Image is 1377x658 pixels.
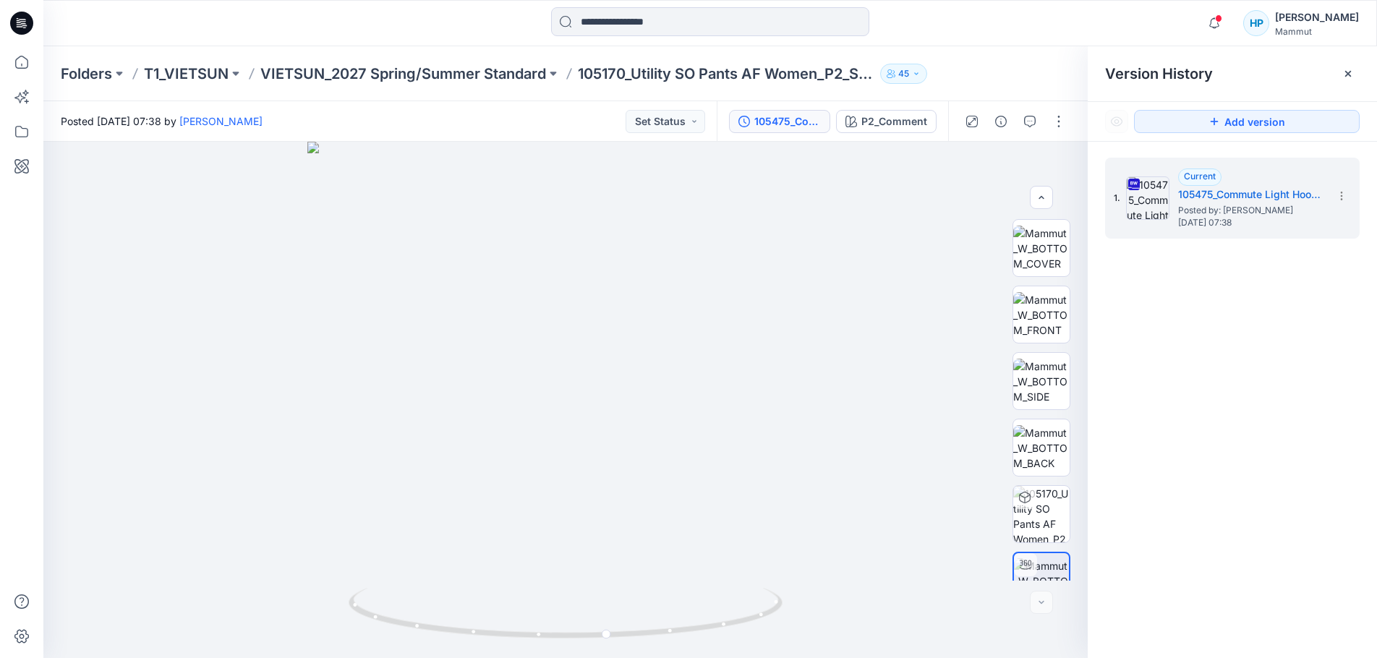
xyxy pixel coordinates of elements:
button: 105475_Commute Light Hooded Jacket AF Women [729,110,830,133]
span: Posted by: Hieu Phuong [1178,203,1323,218]
button: P2_Comment [836,110,937,133]
img: Mammut_W_BOTTOM_BACK [1013,425,1070,471]
a: VIETSUN_2027 Spring/Summer Standard [260,64,546,84]
button: Close [1342,68,1354,80]
button: Show Hidden Versions [1105,110,1128,133]
span: Posted [DATE] 07:38 by [61,114,263,129]
span: 1. [1114,192,1120,205]
button: 45 [880,64,927,84]
span: [DATE] 07:38 [1178,218,1323,228]
img: Mammut_W_BOTTOM_FRONT [1013,292,1070,338]
span: Current [1184,171,1216,181]
a: T1_VIETSUN [144,64,229,84]
img: 105475_Commute Light Hooded Jacket AF Women [1126,176,1169,220]
img: Mammut_W_BOTTOM_COVER [1013,226,1070,271]
button: Details [989,110,1012,133]
p: 45 [898,66,909,82]
h5: 105475_Commute Light Hooded Jacket AF Women [1178,186,1323,203]
div: Mammut [1275,26,1359,37]
div: HP [1243,10,1269,36]
span: Version History [1105,65,1213,82]
a: Folders [61,64,112,84]
div: 105475_Commute Light Hooded Jacket AF Women [754,114,821,129]
img: Mammut_W_BOTTOM_SIDE [1013,359,1070,404]
img: Mammut_W_BOTTOM_TT [1014,558,1069,604]
button: Add version [1134,110,1360,133]
div: P2_Comment [861,114,927,129]
div: [PERSON_NAME] [1275,9,1359,26]
img: 105170_Utility SO Pants AF Women_P2_SS27 P2_Comment [1013,486,1070,542]
p: 105170_Utility SO Pants AF Women_P2_SS27 [578,64,874,84]
a: [PERSON_NAME] [179,115,263,127]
